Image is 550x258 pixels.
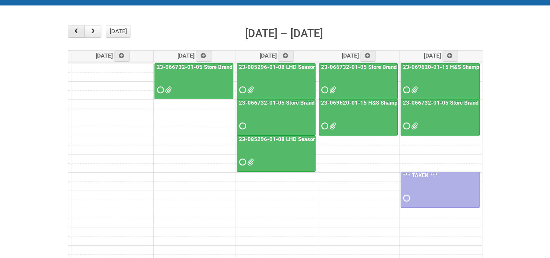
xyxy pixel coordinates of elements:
a: 23-085296-01-08 LHD Seasoned Shreds InnoCPT Mailing [237,136,383,142]
span: [DATE] [96,52,130,59]
a: 23-085296-01-08 LHD Seasoned Shreds InnoCPT Mailing [237,136,316,172]
a: 23-069620-01-15 H&S Shampoo SPT [319,99,398,135]
a: 23-085296-01-08 LHD Seasoned Shreds InnoCPT [237,63,316,99]
span: Requested [403,87,408,93]
a: 23-066732-01-05 Store Brand Premium TP Wave 2 [154,63,233,99]
a: 23-069620-01-15 H&S Shampoo SPT [401,63,480,99]
a: Add an event [114,51,130,62]
span: [DATE] [260,52,294,59]
span: 960.doc 865.doc 537.doc 504.doc 369.doc 312.doc 150.doc 103.doc 23-066732-01-05 Resp Letter Wave ... [165,87,170,93]
a: 23-066732-01-05 Store Brand Premium TP Wave 2 [320,64,450,70]
a: 23-066732-01-05 Store Brand Premium TP Wave 2 [319,63,398,99]
span: Requested [239,124,244,129]
a: Add an event [360,51,376,62]
span: [DATE] [424,52,458,59]
a: 23-066732-01-05 Store Brand Premium TP Wave 2 [237,99,316,135]
a: Add an event [196,51,212,62]
a: Add an event [278,51,294,62]
span: 23-066732-01-05 Packing MOR W2.xlsm [329,87,334,93]
h2: [DATE] – [DATE] [245,25,323,42]
a: 23-066732-01-05 Store Brand Premium TP Wave 2 [401,99,531,106]
a: 23-066732-01-05 Store Brand Premium TP Wave 2 [237,99,368,106]
span: [DATE] [177,52,212,59]
span: Requested [239,87,244,93]
span: Requested [157,87,162,93]
button: [DATE] [106,25,131,38]
span: Requested [321,87,326,93]
span: Requested [403,124,408,129]
a: 23-069620-01-15 H&S Shampoo SPT [401,64,498,70]
span: Requested [403,196,408,201]
span: Grp 1009 Code CDY.jpg 23-069620-01-15 MOR.xlsm 23-069620-01-15 LPF.xlsx First Product Return.pdf ... [329,124,334,129]
span: 23-085296-01-08 MDN left over counts..xlsx 22-085296-01-08 MOR.xlsm 23-085296-01 Shreds Recipe In... [247,87,252,93]
a: Add an event [442,51,458,62]
a: 23-066732-01-05 Store Brand Premium TP Wave 2 [155,64,285,70]
span: 23-066732-01-05 MDN Wave 2 LEFTOVERS2.xlsx 23-066732-01-05 MOR Wave 2.xlsm 2306673201_GP_Store_Wa... [411,124,416,129]
span: Grp 1004 Seed photo..jpg Grp 1002 Seed photo..jpg 23-085296-01 Shreds Resp Letter Code 326 V3.pdf... [247,160,252,165]
span: [DATE] [342,52,376,59]
span: 23-069620-01-15 JNF.DOC [411,87,416,93]
span: Requested [239,160,244,165]
span: Requested [321,124,326,129]
a: 23-069620-01-15 H&S Shampoo SPT [320,99,416,106]
a: 23-085296-01-08 LHD Seasoned Shreds InnoCPT [237,64,364,70]
a: 23-066732-01-05 Store Brand Premium TP Wave 2 [401,99,480,135]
